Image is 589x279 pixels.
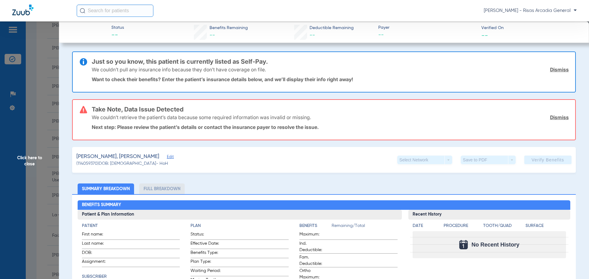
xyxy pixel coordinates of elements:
span: Edit [167,155,172,160]
h4: Plan [191,223,289,229]
h4: Procedure [444,223,481,229]
span: Fam. Deductible: [299,254,329,267]
img: info-icon [80,58,87,66]
li: Summary Breakdown [78,183,134,194]
span: [PERSON_NAME], [PERSON_NAME] [76,153,159,160]
app-breakdown-title: Procedure [444,223,481,231]
h3: Patient & Plan Information [78,210,402,220]
span: -- [210,32,215,38]
span: Maximum: [299,231,329,239]
span: Deductible Remaining [310,25,354,31]
h4: Tooth/Quad [483,223,524,229]
a: Dismiss [550,66,569,73]
app-breakdown-title: Tooth/Quad [483,223,524,231]
p: Want to check their benefits? Enter the patient’s insurance details below, and we’ll display thei... [92,76,569,82]
span: Assignment: [82,258,112,267]
app-breakdown-title: Benefits [299,223,332,231]
h4: Date [413,223,438,229]
app-breakdown-title: Surface [525,223,566,231]
span: Verified On [481,25,579,31]
app-breakdown-title: Date [413,223,438,231]
img: error-icon [80,106,87,113]
input: Search for patients [77,5,153,17]
li: Full Breakdown [139,183,185,194]
span: -- [310,32,315,38]
span: First name: [82,231,112,239]
span: Status: [191,231,221,239]
span: Benefits Type: [191,250,221,258]
span: Waiting Period: [191,268,221,276]
span: [PERSON_NAME] - Risas Arcadia General [484,8,577,14]
h4: Surface [525,223,566,229]
p: Next step: Please review the patient’s details or contact the insurance payer to resolve the issue. [92,124,569,130]
span: Payer [378,25,476,31]
span: DOB: [82,250,112,258]
span: -- [378,31,476,39]
h3: Take Note, Data Issue Detected [92,106,569,112]
p: We couldn’t pull any insurance info because they don’t have coverage on file. [92,66,266,73]
span: Ind. Deductible: [299,240,329,253]
span: Last name: [82,240,112,249]
span: -- [111,31,124,40]
h2: Benefits Summary [78,200,571,210]
p: We couldn’t retrieve the patient’s data because some required information was invalid or missing. [92,114,311,120]
span: Remaining/Total [332,223,398,231]
iframe: Chat Widget [558,250,589,279]
span: No Recent History [472,242,519,248]
span: -- [481,32,488,38]
h4: Patient [82,223,180,229]
span: (114059370) DOB: [DEMOGRAPHIC_DATA] - HoH [76,160,168,167]
h4: Benefits [299,223,332,229]
span: Benefits Remaining [210,25,248,31]
img: Calendar [459,240,468,249]
h3: Just so you know, this patient is currently listed as Self-Pay. [92,58,569,65]
span: Effective Date: [191,240,221,249]
img: Search Icon [80,8,85,13]
span: Status [111,25,124,31]
span: Plan Type: [191,258,221,267]
img: Zuub Logo [12,5,33,15]
h3: Recent History [408,210,571,220]
a: Dismiss [550,114,569,120]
